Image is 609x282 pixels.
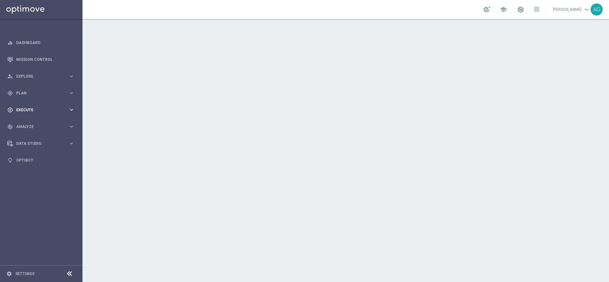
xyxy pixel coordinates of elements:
i: play_circle_outline [7,107,13,113]
a: Optibot [16,152,75,169]
span: Data Studio [16,142,69,145]
span: Explore [16,74,69,78]
i: keyboard_arrow_right [69,73,75,79]
div: AG [591,3,603,16]
i: keyboard_arrow_right [69,107,75,113]
div: Data Studio [7,141,69,146]
i: person_search [7,74,13,79]
span: keyboard_arrow_down [583,6,590,13]
div: Analyze [7,124,69,130]
div: Explore [7,74,69,79]
i: lightbulb [7,157,13,163]
button: Mission Control [7,57,75,62]
a: Settings [15,272,35,276]
button: lightbulb Optibot [7,158,75,163]
i: keyboard_arrow_right [69,124,75,130]
div: Plan [7,90,69,96]
i: track_changes [7,124,13,130]
span: Execute [16,108,69,112]
div: Mission Control [7,51,75,68]
a: Dashboard [16,34,75,51]
div: Execute [7,107,69,113]
i: keyboard_arrow_right [69,140,75,146]
span: school [500,6,507,13]
button: track_changes Analyze keyboard_arrow_right [7,124,75,129]
button: gps_fixed Plan keyboard_arrow_right [7,91,75,96]
span: Analyze [16,125,69,129]
i: gps_fixed [7,90,13,96]
button: Data Studio keyboard_arrow_right [7,141,75,146]
i: keyboard_arrow_right [69,90,75,96]
button: play_circle_outline Execute keyboard_arrow_right [7,107,75,112]
a: Mission Control [16,51,75,68]
button: person_search Explore keyboard_arrow_right [7,74,75,79]
i: equalizer [7,40,13,46]
a: [PERSON_NAME]keyboard_arrow_down [552,5,591,14]
span: Plan [16,91,69,95]
div: Dashboard [7,34,75,51]
div: Optibot [7,152,75,169]
button: equalizer Dashboard [7,40,75,45]
i: settings [6,271,12,277]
